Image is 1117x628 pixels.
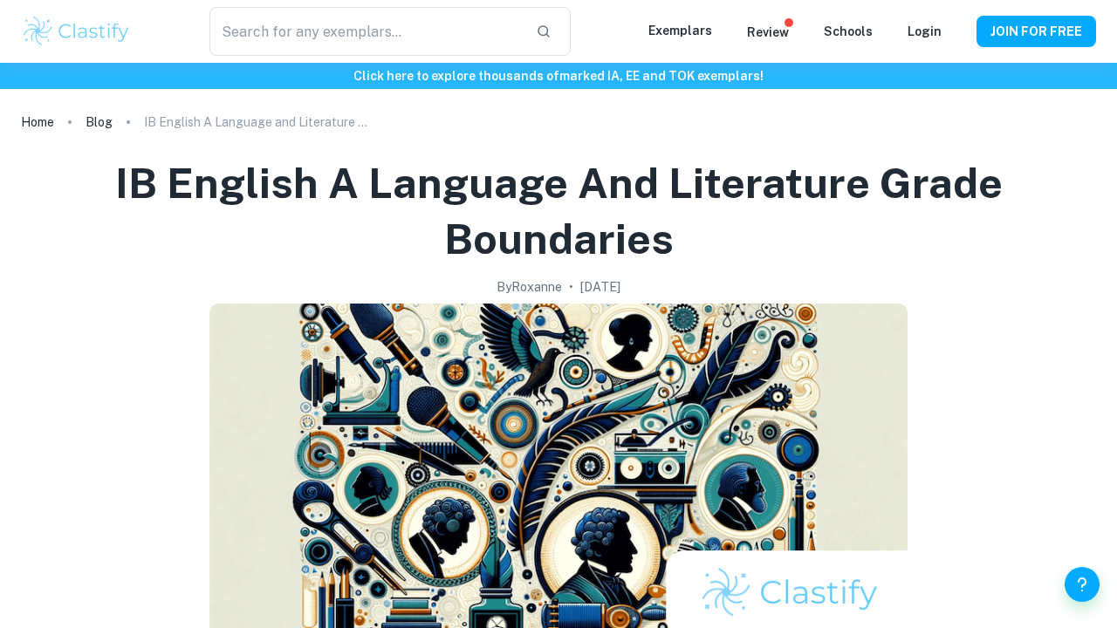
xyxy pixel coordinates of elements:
img: Clastify logo [21,14,132,49]
h2: [DATE] [580,277,620,297]
p: Exemplars [648,21,712,40]
p: • [569,277,573,297]
p: Review [747,23,789,42]
a: Schools [824,24,873,38]
p: IB English A Language and Literature Grade Boundaries [144,113,371,132]
button: Help and Feedback [1065,567,1100,602]
h2: By Roxanne [497,277,562,297]
a: Login [908,24,942,38]
input: Search for any exemplars... [209,7,522,56]
a: Blog [86,110,113,134]
a: Home [21,110,54,134]
button: JOIN FOR FREE [977,16,1096,47]
h1: IB English A Language and Literature Grade Boundaries [42,155,1075,267]
h6: Click here to explore thousands of marked IA, EE and TOK exemplars ! [3,66,1114,85]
